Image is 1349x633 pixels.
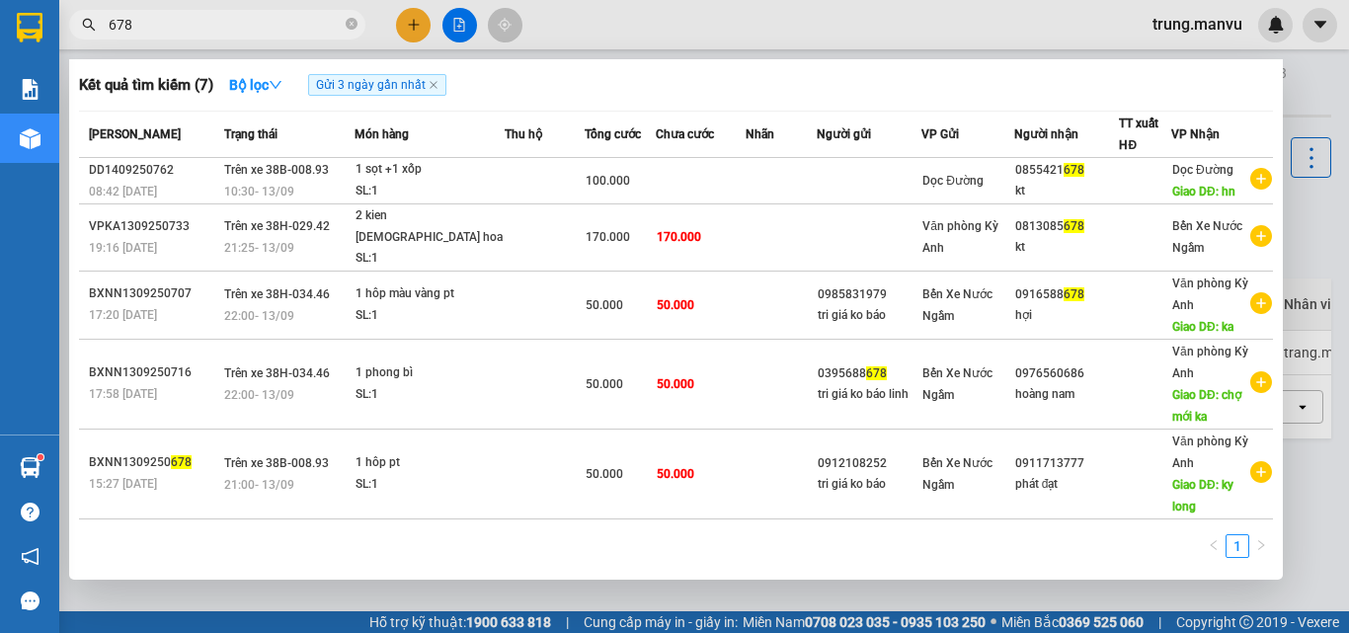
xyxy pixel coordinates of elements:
span: plus-circle [1250,292,1272,314]
div: SL: 1 [356,181,504,202]
span: 15:27 [DATE] [89,477,157,491]
span: close-circle [346,16,357,35]
span: Dọc Đường [1172,163,1233,177]
span: Món hàng [355,127,409,141]
span: 100.000 [586,174,630,188]
div: tri giá ko báo linh [818,384,921,405]
span: 170.000 [586,230,630,244]
span: Trên xe 38H-034.46 [224,287,330,301]
span: Nhãn [746,127,774,141]
button: Bộ lọcdown [213,69,298,101]
span: message [21,592,40,610]
span: [PERSON_NAME] [89,127,181,141]
span: 50.000 [586,377,623,391]
span: Bến Xe Nước Ngầm [922,456,992,492]
span: 21:25 - 13/09 [224,241,294,255]
div: SL: 1 [356,248,504,270]
div: tri giá ko báo [818,305,921,326]
span: question-circle [21,503,40,521]
span: right [1255,539,1267,551]
img: warehouse-icon [20,457,40,478]
span: 50.000 [657,377,694,391]
span: down [269,78,282,92]
div: 2 kien [DEMOGRAPHIC_DATA] hoa [356,205,504,248]
div: hợi [1015,305,1119,326]
span: VP Nhận [1171,127,1220,141]
span: 678 [1064,287,1084,301]
span: Văn phòng Kỳ Anh [1172,435,1248,470]
sup: 1 [38,454,43,460]
span: Văn phòng Kỳ Anh [922,219,998,255]
span: 170.000 [657,230,701,244]
div: 1 phong bì [356,362,504,384]
div: SL: 1 [356,305,504,327]
div: 0912108252 [818,453,921,474]
span: Giao DĐ: chợ mới ka [1172,388,1241,424]
li: 1 [1226,534,1249,558]
div: Nhận: Dọc Đường [173,116,321,157]
span: 17:20 [DATE] [89,308,157,322]
span: 08:42 [DATE] [89,185,157,198]
span: plus-circle [1250,461,1272,483]
div: Gửi: Văn phòng Kỳ Anh [15,116,163,157]
span: close [429,80,438,90]
div: 0976560686 [1015,363,1119,384]
div: 0855421 [1015,160,1119,181]
span: 19:16 [DATE] [89,241,157,255]
div: BXNN1309250716 [89,362,218,383]
span: 50.000 [586,298,623,312]
span: 50.000 [657,298,694,312]
span: Người gửi [817,127,871,141]
div: hoàng nam [1015,384,1119,405]
span: VP Gửi [921,127,959,141]
span: plus-circle [1250,371,1272,393]
span: 678 [1064,163,1084,177]
span: search [82,18,96,32]
span: 678 [1064,219,1084,233]
li: Next Page [1249,534,1273,558]
li: Previous Page [1202,534,1226,558]
div: SL: 1 [356,474,504,496]
div: 0395688 [818,363,921,384]
div: 0813085 [1015,216,1119,237]
input: Tìm tên, số ĐT hoặc mã đơn [109,14,342,36]
div: SL: 1 [356,384,504,406]
div: 1 xốp [356,520,504,542]
div: 1 sọt +1 xốp [356,159,504,181]
span: close-circle [346,18,357,30]
div: kt [1015,237,1119,258]
text: VPKA1409250774 [89,83,247,105]
span: notification [21,547,40,566]
img: warehouse-icon [20,128,40,149]
img: solution-icon [20,79,40,100]
div: BXNN1309250 [89,452,218,473]
img: logo-vxr [17,13,42,42]
span: 10:30 - 13/09 [224,185,294,198]
span: 678 [866,366,887,380]
div: DD1409250762 [89,160,218,181]
span: 21:00 - 13/09 [224,478,294,492]
span: 50.000 [586,467,623,481]
span: 678 [171,455,192,469]
span: 22:00 - 13/09 [224,388,294,402]
span: 17:58 [DATE] [89,387,157,401]
span: Bến Xe Nước Ngầm [922,366,992,402]
span: Chưa cước [656,127,714,141]
span: 22:00 - 13/09 [224,309,294,323]
span: Bến Xe Nước Ngầm [1172,219,1242,255]
div: phát đạt [1015,474,1119,495]
div: 0855421 [1015,521,1119,542]
div: BXNN1309250707 [89,283,218,304]
span: Giao DĐ: ky long [1172,478,1233,514]
span: Bến Xe Nước Ngầm [922,287,992,323]
div: VPKA1309250733 [89,216,218,237]
span: Trạng thái [224,127,278,141]
div: kt [1015,181,1119,201]
div: DD1309250637 [89,520,218,541]
button: right [1249,534,1273,558]
div: 0916588 [1015,284,1119,305]
span: Văn phòng Kỳ Anh [1172,345,1248,380]
span: Thu hộ [505,127,542,141]
span: left [1208,539,1220,551]
strong: Bộ lọc [229,77,282,93]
